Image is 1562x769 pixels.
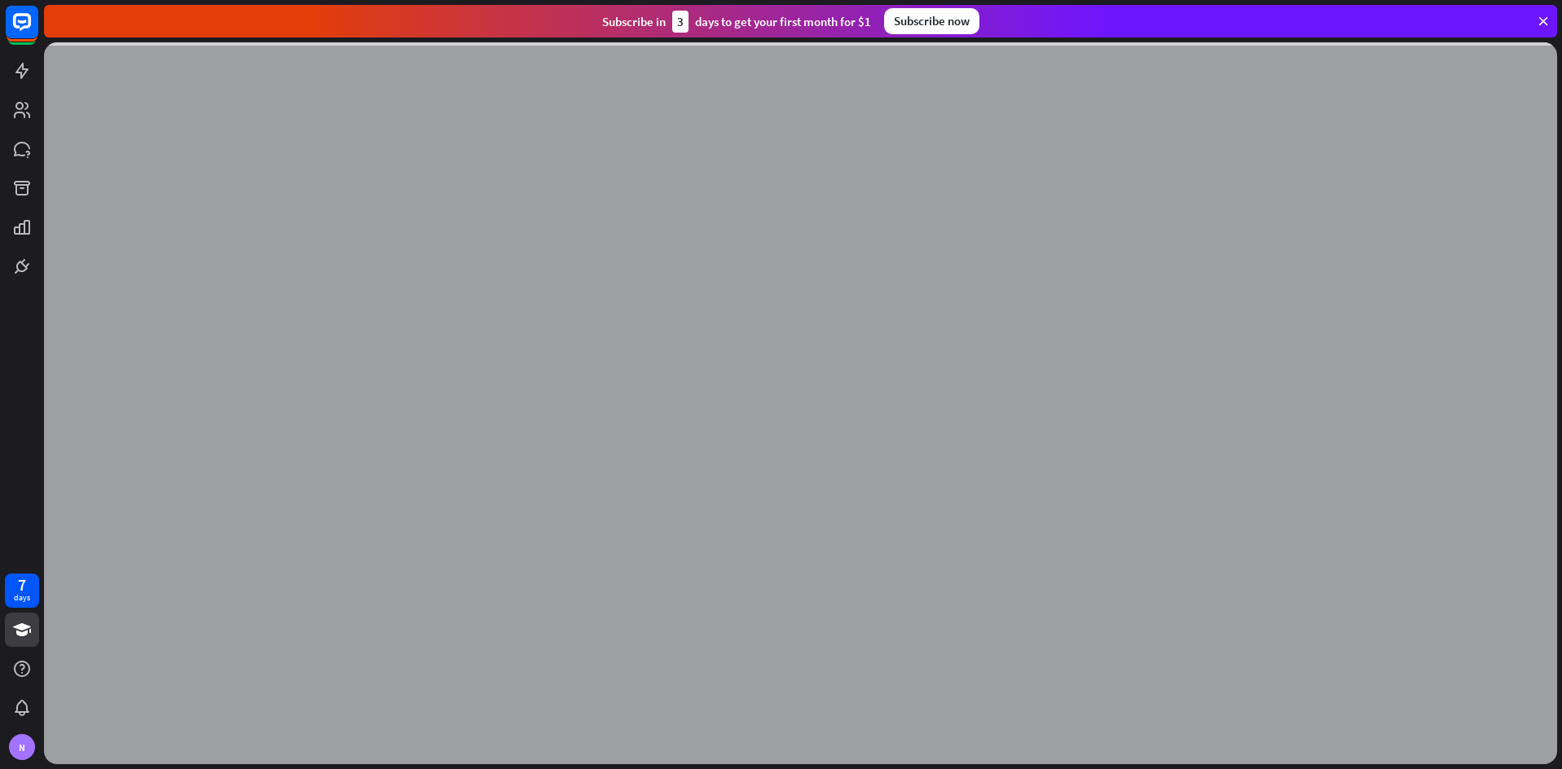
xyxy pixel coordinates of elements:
[5,573,39,608] a: 7 days
[18,578,26,592] div: 7
[9,734,35,760] div: N
[884,8,979,34] div: Subscribe now
[602,11,871,33] div: Subscribe in days to get your first month for $1
[672,11,689,33] div: 3
[14,592,30,604] div: days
